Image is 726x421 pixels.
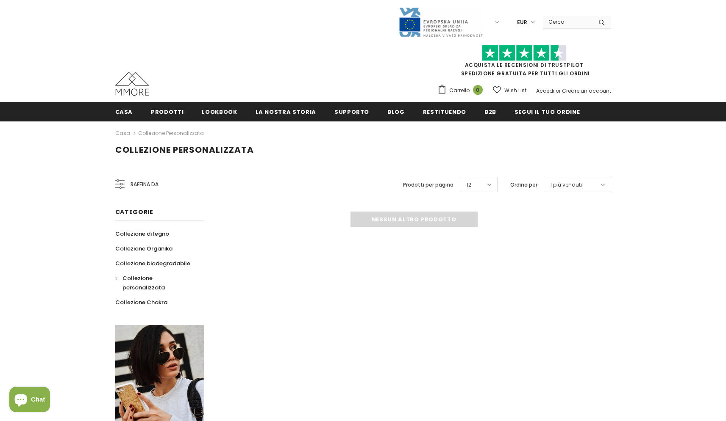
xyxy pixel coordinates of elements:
span: Collezione personalizzata [115,144,254,156]
span: Collezione Organika [115,245,172,253]
a: Collezione personalizzata [115,271,195,295]
span: Collezione di legno [115,230,169,238]
span: Blog [387,108,405,116]
a: Collezione Chakra [115,295,167,310]
a: supporto [334,102,369,121]
a: Casa [115,128,130,138]
a: Javni Razpis [398,18,483,25]
span: or [556,87,561,94]
span: Casa [115,108,133,116]
span: Wish List [504,86,526,95]
span: Collezione biodegradabile [115,259,190,267]
span: Categorie [115,208,153,216]
img: Fidati di Pilot Stars [482,45,567,61]
label: Prodotti per pagina [403,181,453,189]
a: Collezione Organika [115,241,172,256]
a: B2B [484,102,496,121]
input: Search Site [543,16,592,28]
span: Segui il tuo ordine [515,108,580,116]
a: Acquista le recensioni di TrustPilot [465,61,584,69]
span: Collezione Chakra [115,298,167,306]
a: Creare un account [562,87,611,94]
a: La nostra storia [256,102,316,121]
span: EUR [517,18,527,27]
span: Collezione personalizzata [122,274,165,292]
span: 12 [467,181,471,189]
a: Prodotti [151,102,184,121]
span: La nostra storia [256,108,316,116]
a: Wish List [493,83,526,98]
a: Accedi [536,87,554,94]
span: Raffina da [131,180,159,189]
a: Lookbook [202,102,237,121]
span: Restituendo [423,108,466,116]
img: Casi MMORE [115,72,149,96]
span: Lookbook [202,108,237,116]
span: supporto [334,108,369,116]
span: B2B [484,108,496,116]
span: I più venduti [551,181,582,189]
a: Collezione di legno [115,226,169,241]
a: Carrello 0 [437,84,487,97]
span: 0 [473,85,483,95]
a: Blog [387,102,405,121]
span: SPEDIZIONE GRATUITA PER TUTTI GLI ORDINI [437,49,611,77]
a: Casa [115,102,133,121]
span: Prodotti [151,108,184,116]
a: Collezione personalizzata [138,129,204,137]
label: Ordina per [510,181,537,189]
a: Restituendo [423,102,466,121]
a: Segui il tuo ordine [515,102,580,121]
img: Javni Razpis [398,7,483,38]
a: Collezione biodegradabile [115,256,190,271]
span: Carrello [449,86,470,95]
inbox-online-store-chat: Shopify online store chat [7,387,53,414]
